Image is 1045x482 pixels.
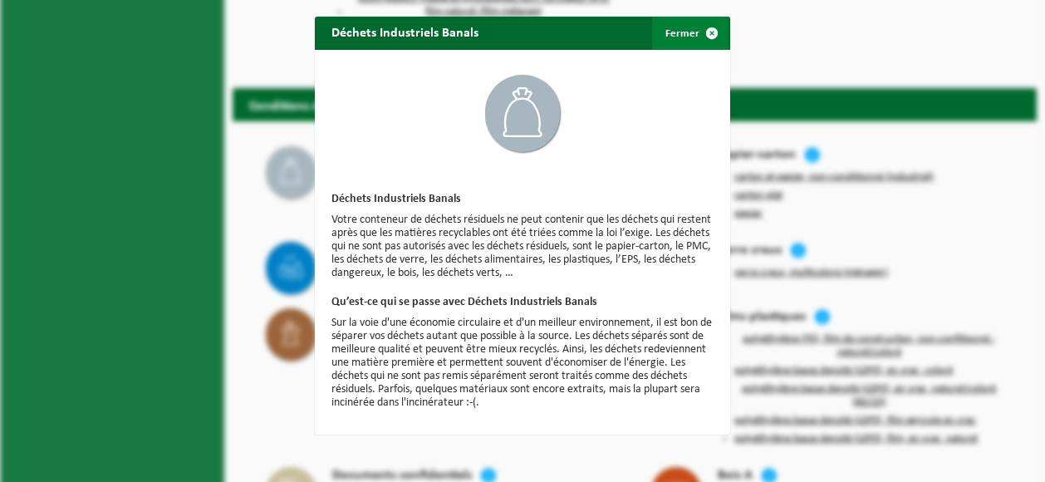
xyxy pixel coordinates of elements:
[331,317,714,410] p: Sur la voie d'une économie circulaire et d'un meilleur environnement, il est bon de séparer vos d...
[315,17,495,48] h2: Déchets Industriels Banals
[331,297,714,308] h3: Qu’est-ce qui se passe avec Déchets Industriels Banals
[331,214,714,280] p: Votre conteneur de déchets résiduels ne peut contenir que les déchets qui restent après que les m...
[652,17,729,50] button: Fermer
[331,194,714,205] h3: Déchets Industriels Banals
